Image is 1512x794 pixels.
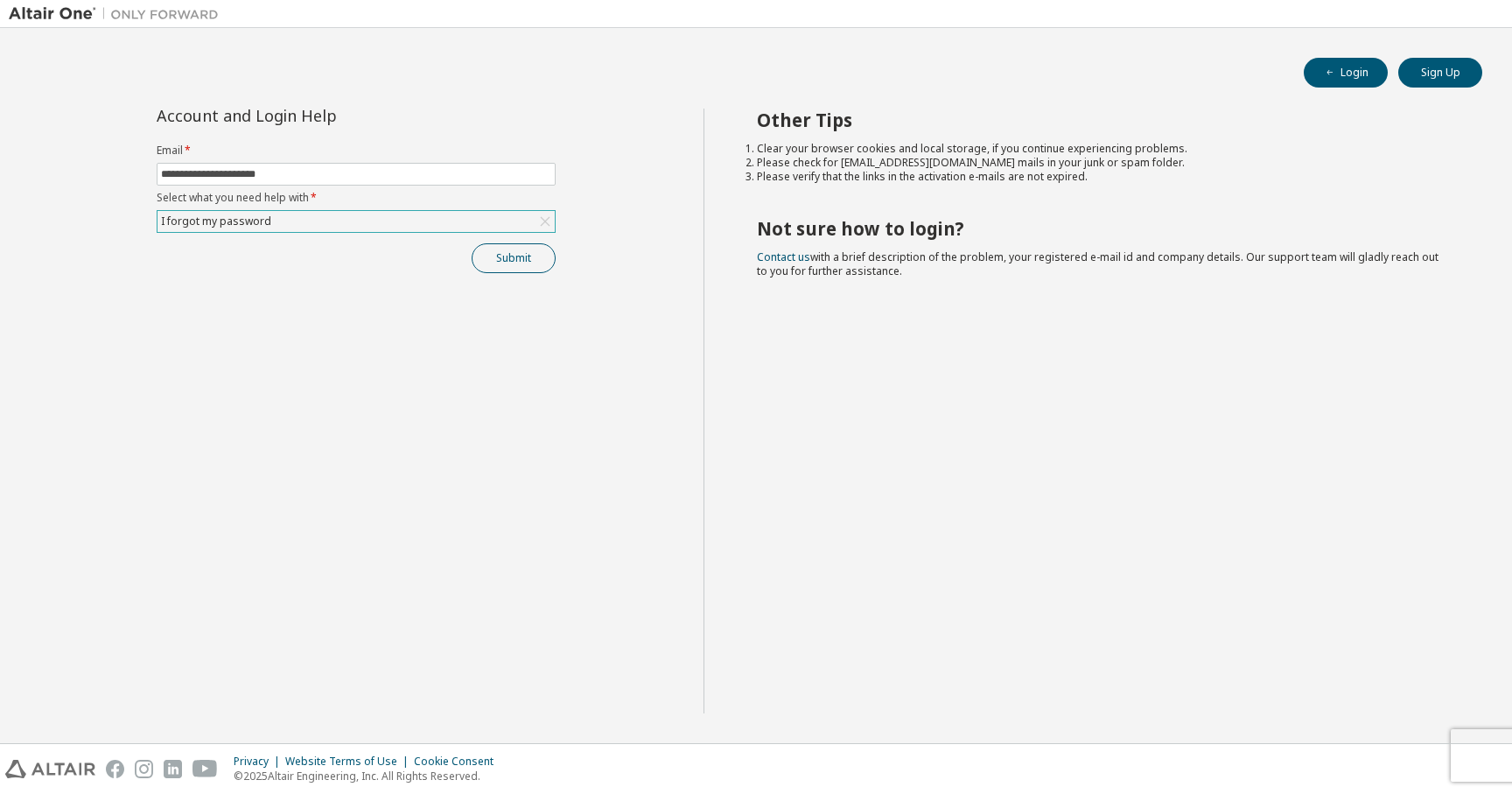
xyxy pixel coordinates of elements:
[157,191,556,205] label: Select what you need help with
[135,760,153,778] img: instagram.svg
[414,755,504,769] div: Cookie Consent
[106,760,124,778] img: facebook.svg
[158,212,274,231] div: I forgot my password
[757,249,1438,278] span: with a brief description of the problem, your registered e-mail id and company details. Our suppo...
[164,760,182,778] img: linkedin.svg
[757,217,1452,240] h2: Not sure how to login?
[472,243,556,273] button: Submit
[157,144,556,158] label: Email
[757,170,1452,184] li: Please verify that the links in the activation e-mails are not expired.
[757,249,810,264] a: Contact us
[157,109,476,123] div: Account and Login Help
[1304,58,1388,88] button: Login
[757,109,1452,131] h2: Other Tips
[192,760,218,778] img: youtube.svg
[5,760,95,778] img: altair_logo.svg
[9,5,227,23] img: Altair One
[234,769,504,783] p: © 2025 Altair Engineering, Inc. All Rights Reserved.
[234,755,285,769] div: Privacy
[1398,58,1482,88] button: Sign Up
[157,211,555,232] div: I forgot my password
[757,142,1452,156] li: Clear your browser cookies and local storage, if you continue experiencing problems.
[757,156,1452,170] li: Please check for [EMAIL_ADDRESS][DOMAIN_NAME] mails in your junk or spam folder.
[285,755,414,769] div: Website Terms of Use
